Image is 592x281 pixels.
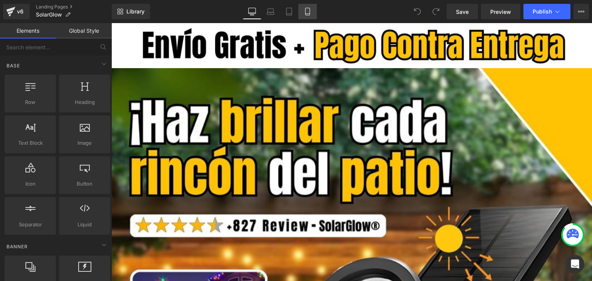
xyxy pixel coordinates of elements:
a: Mobile [298,4,317,19]
span: Row [7,98,54,106]
span: SolarGlow [36,12,62,18]
div: v6 [15,7,25,17]
a: Tablet [280,4,298,19]
span: Publish [533,8,552,15]
a: v6 [3,4,30,19]
span: Base [6,62,21,69]
span: Image [61,139,108,147]
span: Text Block [7,139,54,147]
span: Separator [7,221,54,229]
a: Laptop [261,4,280,19]
button: Undo [410,4,425,19]
span: Banner [6,243,29,250]
button: Redo [428,4,444,19]
span: Library [126,8,145,15]
span: Icon [7,180,54,188]
a: Landing Pages [36,4,112,10]
span: Save [456,8,469,16]
span: Button [61,180,108,188]
button: More [573,4,589,19]
a: Preview [481,4,520,19]
span: Heading [61,98,108,106]
span: Preview [490,8,511,16]
a: Global Style [56,23,112,38]
span: Liquid [61,221,108,229]
button: Publish [523,4,570,19]
div: Open Intercom Messenger [566,255,584,273]
a: New Library [112,4,150,19]
a: Desktop [243,4,261,19]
